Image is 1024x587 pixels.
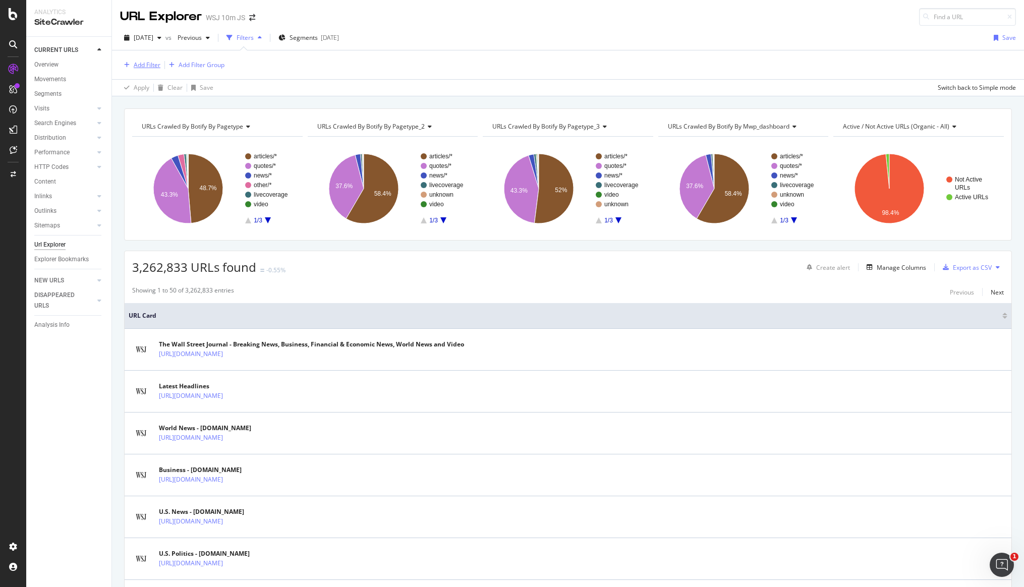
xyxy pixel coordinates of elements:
[308,145,478,232] svg: A chart.
[429,191,453,198] text: unknown
[199,185,216,192] text: 48.7%
[34,275,64,286] div: NEW URLS
[129,343,154,356] img: main image
[34,45,78,55] div: CURRENT URLS
[429,162,451,169] text: quotes/*
[249,14,255,21] div: arrow-right-arrow-left
[254,217,262,224] text: 1/3
[167,83,183,92] div: Clear
[200,83,213,92] div: Save
[335,183,353,190] text: 37.6%
[34,320,104,330] a: Analysis Info
[142,122,243,131] span: URLs Crawled By Botify By pagetype
[490,119,644,135] h4: URLs Crawled By Botify By pagetype_3
[955,184,970,191] text: URLs
[950,286,974,298] button: Previous
[686,183,703,190] text: 37.6%
[165,33,174,42] span: vs
[159,507,267,516] div: U.S. News - [DOMAIN_NAME]
[877,263,926,272] div: Manage Columns
[991,286,1004,298] button: Next
[429,153,452,160] text: articles/*
[34,74,66,85] div: Movements
[321,33,339,42] div: [DATE]
[604,191,619,198] text: video
[955,176,982,183] text: Not Active
[129,468,154,482] img: main image
[34,17,103,28] div: SiteCrawler
[254,153,277,160] text: articles/*
[604,217,613,224] text: 1/3
[816,263,850,272] div: Create alert
[34,147,94,158] a: Performance
[604,153,628,160] text: articles/*
[34,290,85,311] div: DISAPPEARED URLS
[34,45,94,55] a: CURRENT URLS
[134,33,153,42] span: 2025 Sep. 6th
[222,30,266,46] button: Filters
[129,510,154,523] img: main image
[780,201,794,208] text: video
[429,217,438,224] text: 1/3
[266,266,286,274] div: -0.55%
[841,119,995,135] h4: Active / Not Active URLs
[34,60,59,70] div: Overview
[159,549,267,558] div: U.S. Politics - [DOMAIN_NAME]
[934,80,1016,96] button: Switch back to Simple mode
[1002,33,1016,42] div: Save
[939,259,992,275] button: Export as CSV
[833,145,1004,232] svg: A chart.
[179,61,224,69] div: Add Filter Group
[34,254,104,265] a: Explorer Bookmarks
[34,220,60,231] div: Sitemaps
[132,286,234,298] div: Showing 1 to 50 of 3,262,833 entries
[254,182,272,189] text: other/*
[780,172,798,179] text: news/*
[780,153,803,160] text: articles/*
[34,89,104,99] a: Segments
[159,382,267,391] div: Latest Headlines
[990,30,1016,46] button: Save
[254,172,272,179] text: news/*
[492,122,600,131] span: URLs Crawled By Botify By pagetype_3
[34,147,70,158] div: Performance
[132,145,303,232] svg: A chart.
[254,201,268,208] text: video
[919,8,1016,26] input: Find a URL
[120,59,160,71] button: Add Filter
[174,30,214,46] button: Previous
[34,103,94,114] a: Visits
[120,8,202,25] div: URL Explorer
[604,201,629,208] text: unknown
[134,61,160,69] div: Add Filter
[159,558,223,568] a: [URL][DOMAIN_NAME]
[206,13,245,23] div: WSJ 10m JS
[604,182,639,189] text: livecoverage
[604,172,622,179] text: news/*
[666,119,820,135] h4: URLs Crawled By Botify By mwp_dashboard
[120,30,165,46] button: [DATE]
[555,187,567,194] text: 52%
[187,80,213,96] button: Save
[159,391,223,401] a: [URL][DOMAIN_NAME]
[120,80,149,96] button: Apply
[863,261,926,273] button: Manage Columns
[159,433,223,443] a: [URL][DOMAIN_NAME]
[429,201,444,208] text: video
[34,162,94,172] a: HTTP Codes
[803,259,850,275] button: Create alert
[260,269,264,272] img: Equal
[34,74,104,85] a: Movements
[34,177,104,187] a: Content
[955,194,988,201] text: Active URLs
[658,145,829,232] svg: A chart.
[165,59,224,71] button: Add Filter Group
[159,475,223,485] a: [URL][DOMAIN_NAME]
[780,191,804,198] text: unknown
[780,217,788,224] text: 1/3
[34,191,94,202] a: Inlinks
[938,83,1016,92] div: Switch back to Simple mode
[34,177,56,187] div: Content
